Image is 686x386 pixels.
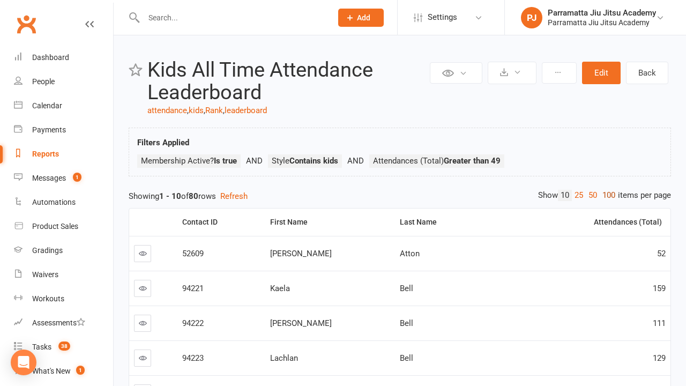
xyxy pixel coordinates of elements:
button: Add [338,9,384,27]
div: Automations [32,198,76,206]
div: People [32,77,55,86]
div: Assessments [32,318,85,327]
a: Assessments [14,311,113,335]
div: Show items per page [538,190,671,201]
div: Gradings [32,246,63,255]
a: Dashboard [14,46,113,70]
span: , [223,106,225,115]
span: Style [272,156,338,166]
a: leaderboard [225,106,267,115]
span: 52 [657,249,666,258]
span: , [187,106,189,115]
a: Back [626,62,668,84]
span: 1 [73,173,81,182]
span: 159 [653,284,666,293]
a: Rank [205,106,223,115]
a: Tasks 38 [14,335,113,359]
div: Parramatta Jiu Jitsu Academy [548,8,656,18]
span: Add [357,13,370,22]
a: Gradings [14,239,113,263]
span: Kaela [270,284,290,293]
span: 94221 [182,284,204,293]
strong: 1 - 10 [159,191,181,201]
div: Attendances (Total) [528,218,662,226]
span: 94222 [182,318,204,328]
a: kids [189,106,204,115]
span: Atton [400,249,420,258]
a: Calendar [14,94,113,118]
span: 94223 [182,353,204,363]
div: Calendar [32,101,62,110]
a: Payments [14,118,113,142]
span: [PERSON_NAME] [270,318,332,328]
span: 38 [58,342,70,351]
div: Reports [32,150,59,158]
h2: Kids All Time Attendance Leaderboard [147,59,427,104]
span: Bell [400,284,413,293]
div: Open Intercom Messenger [11,350,36,375]
div: Dashboard [32,53,69,62]
span: Bell [400,353,413,363]
div: Waivers [32,270,58,279]
strong: Filters Applied [137,138,189,147]
a: Workouts [14,287,113,311]
div: What's New [32,367,71,375]
div: Contact ID [182,218,257,226]
a: 50 [586,190,600,201]
a: 25 [572,190,586,201]
span: , [204,106,205,115]
span: 52609 [182,249,204,258]
strong: Greater than 49 [444,156,501,166]
span: [PERSON_NAME] [270,249,332,258]
div: Product Sales [32,222,78,231]
a: Product Sales [14,214,113,239]
span: 111 [653,318,666,328]
a: People [14,70,113,94]
div: Showing of rows [129,190,671,203]
a: What's New1 [14,359,113,383]
strong: Contains kids [289,156,338,166]
div: First Name [270,218,386,226]
div: Tasks [32,343,51,351]
strong: 80 [189,191,198,201]
div: Last Name [400,218,515,226]
div: Payments [32,125,66,134]
div: Messages [32,174,66,182]
a: Messages 1 [14,166,113,190]
span: Lachlan [270,353,298,363]
a: 100 [600,190,618,201]
a: Automations [14,190,113,214]
button: Refresh [220,190,248,203]
a: attendance [147,106,187,115]
span: Attendances (Total) [373,156,501,166]
div: Workouts [32,294,64,303]
span: 1 [76,366,85,375]
div: Parramatta Jiu Jitsu Academy [548,18,656,27]
a: Waivers [14,263,113,287]
div: PJ [521,7,542,28]
span: Membership Active? [141,156,237,166]
a: 10 [558,190,572,201]
a: Clubworx [13,11,40,38]
span: Settings [428,5,457,29]
button: Edit [582,62,621,84]
input: Search... [140,10,324,25]
strong: Is true [214,156,237,166]
span: 129 [653,353,666,363]
a: Reports [14,142,113,166]
span: Bell [400,318,413,328]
